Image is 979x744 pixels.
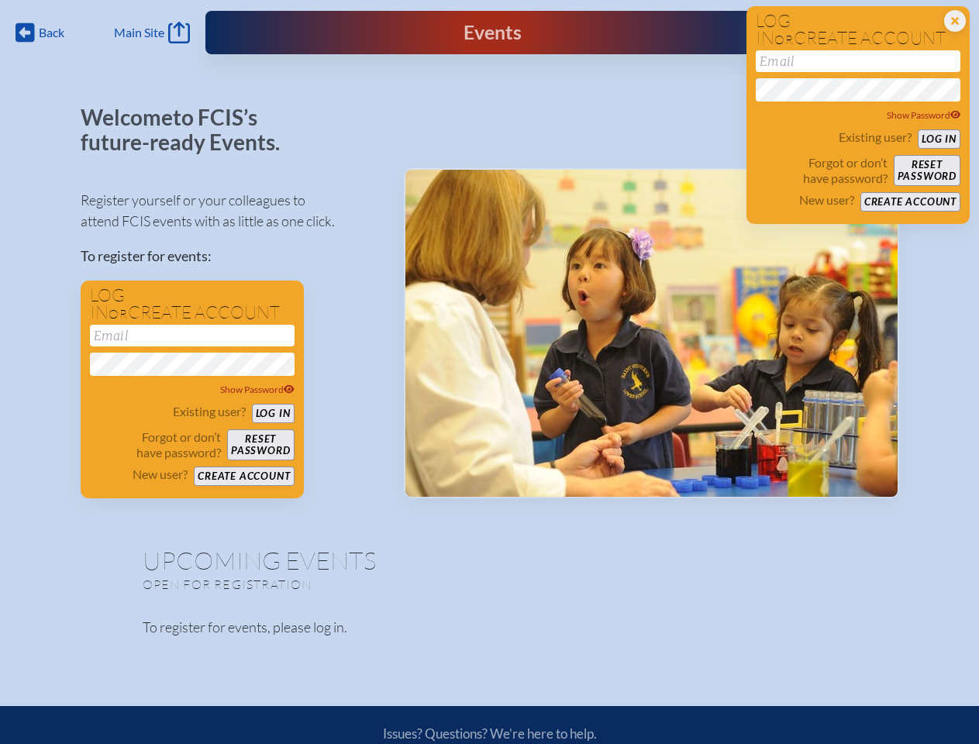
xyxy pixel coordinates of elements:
[39,25,64,40] span: Back
[81,190,379,232] p: Register yourself or your colleagues to attend FCIS events with as little as one click.
[887,109,961,121] span: Show Password
[143,577,552,592] p: Open for registration
[220,384,295,395] span: Show Password
[372,23,607,43] div: FCIS Events — Future ready
[143,617,837,638] p: To register for events, please log in.
[143,548,837,573] h1: Upcoming Events
[839,129,912,145] p: Existing user?
[173,404,246,419] p: Existing user?
[894,155,960,186] button: Resetpassword
[90,287,295,322] h1: Log in create account
[114,25,164,40] span: Main Site
[227,429,294,460] button: Resetpassword
[860,192,960,212] button: Create account
[114,22,190,43] a: Main Site
[90,429,222,460] p: Forgot or don’t have password?
[90,325,295,346] input: Email
[109,306,128,322] span: or
[799,192,854,208] p: New user?
[81,246,379,267] p: To register for events:
[756,12,960,47] h1: Log in create account
[194,467,294,486] button: Create account
[756,50,960,72] input: Email
[81,105,298,154] p: Welcome to FCIS’s future-ready Events.
[252,404,295,423] button: Log in
[756,155,888,186] p: Forgot or don’t have password?
[133,467,188,482] p: New user?
[918,129,960,149] button: Log in
[405,170,898,497] img: Events
[774,32,794,47] span: or
[217,725,763,742] p: Issues? Questions? We’re here to help.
